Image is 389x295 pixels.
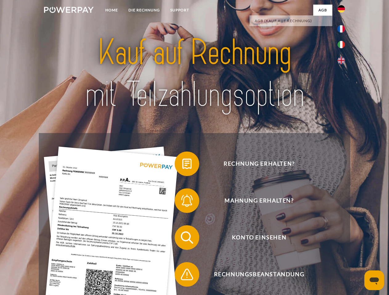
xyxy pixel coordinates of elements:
[59,29,330,118] img: title-powerpay_de.svg
[175,188,335,213] button: Mahnung erhalten?
[184,225,334,250] span: Konto einsehen
[179,156,195,171] img: qb_bill.svg
[175,151,335,176] button: Rechnung erhalten?
[364,270,384,290] iframe: Schaltfläche zum Öffnen des Messaging-Fensters
[184,188,334,213] span: Mahnung erhalten?
[338,5,345,13] img: de
[175,262,335,287] button: Rechnungsbeanstandung
[100,5,123,16] a: Home
[179,193,195,208] img: qb_bell.svg
[165,5,194,16] a: SUPPORT
[179,267,195,282] img: qb_warning.svg
[313,5,332,16] a: agb
[179,230,195,245] img: qb_search.svg
[44,7,94,13] img: logo-powerpay-white.svg
[338,57,345,64] img: en
[338,41,345,48] img: it
[175,225,335,250] button: Konto einsehen
[184,262,334,287] span: Rechnungsbeanstandung
[338,25,345,33] img: fr
[123,5,165,16] a: DIE RECHNUNG
[249,15,332,26] a: AGB (Kauf auf Rechnung)
[184,151,334,176] span: Rechnung erhalten?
